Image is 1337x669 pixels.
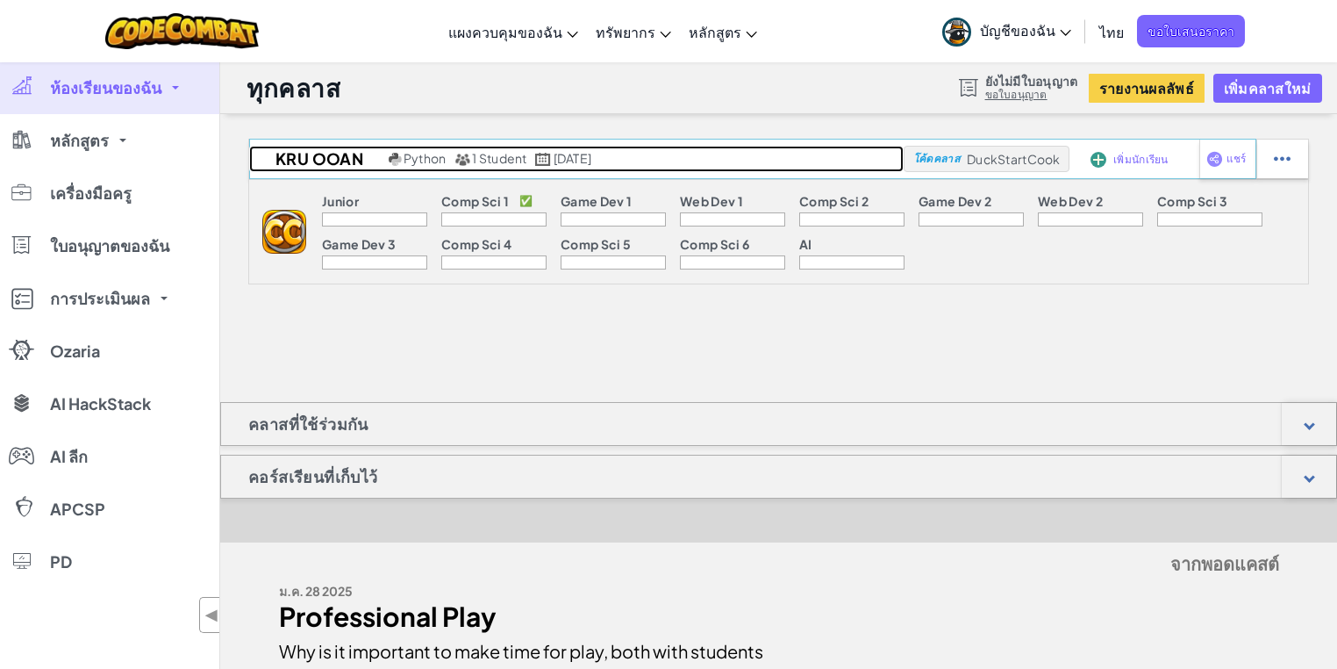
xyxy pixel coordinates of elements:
[1038,194,1103,208] p: Web Dev 2
[50,238,169,254] span: ใบอนุญาตของฉัน
[587,8,680,55] a: ทรัพยากร
[249,146,904,172] a: Kru OOAN Python 1 Student [DATE]
[519,194,533,208] p: ✅
[919,194,991,208] p: Game Dev 2
[50,449,88,464] span: AI ลีก
[799,237,812,251] p: AI
[799,194,869,208] p: Comp Sci 2
[942,18,971,47] img: avatar
[441,237,511,251] p: Comp Sci 4
[1206,151,1223,167] img: IconShare_Purple.svg
[1099,23,1124,41] span: ไทย
[50,185,132,201] span: เครื่องมือครู
[680,237,749,251] p: Comp Sci 6
[454,153,470,166] img: MultipleUsers.png
[50,80,161,96] span: ห้องเรียนของฉัน
[913,154,960,164] span: โค้ดคลาส
[933,4,1080,59] a: บัญชีของฉัน
[1226,154,1247,164] span: แชร์
[1213,74,1322,103] button: เพิ่มคลาสใหม่
[279,551,1279,579] h5: จากพอดแคสต์
[985,74,1078,88] span: ยังไม่มีใบอนุญาต
[1113,155,1168,165] span: เพิ่มนักเรียน
[322,237,396,251] p: Game Dev 3
[472,150,526,166] span: 1 Student
[279,579,766,604] div: ม.ค. 28 2025
[50,343,100,359] span: Ozaria
[279,604,766,629] div: Professional Play
[680,194,743,208] p: Web Dev 1
[689,23,741,41] span: หลักสูตร
[262,210,306,254] img: logo
[1137,15,1245,47] a: ขอใบเสนอราคา
[1090,152,1106,168] img: IconAddStudents.svg
[1274,151,1291,167] img: IconStudentEllipsis.svg
[105,13,259,49] img: CodeCombat logo
[50,291,150,306] span: การประเมินผล
[535,153,551,166] img: calendar.svg
[1089,74,1205,103] button: รายงานผลลัพธ์
[50,133,109,148] span: หลักสูตร
[561,194,632,208] p: Game Dev 1
[967,151,1060,167] span: DuckStartCook
[440,8,587,55] a: แผงควบคุมของฉัน
[441,194,509,208] p: Comp Sci 1
[389,153,402,166] img: python.png
[554,150,591,166] span: [DATE]
[404,150,446,166] span: Python
[247,71,340,104] h1: ทุกคลาส
[448,23,562,41] span: แผงควบคุมของฉัน
[1157,194,1227,208] p: Comp Sci 3
[221,455,405,499] h1: คอร์สเรียนที่เก็บไว้
[204,602,219,628] span: ◀
[985,88,1078,102] a: ขอใบอนุญาต
[249,146,384,172] h2: Kru OOAN
[680,8,766,55] a: หลักสูตร
[561,237,631,251] p: Comp Sci 5
[322,194,359,208] p: Junior
[50,396,151,412] span: AI HackStack
[221,402,396,446] h1: คลาสที่ใช้ร่วมกัน
[596,23,655,41] span: ทรัพยากร
[980,21,1071,40] span: บัญชีของฉัน
[1090,8,1133,55] a: ไทย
